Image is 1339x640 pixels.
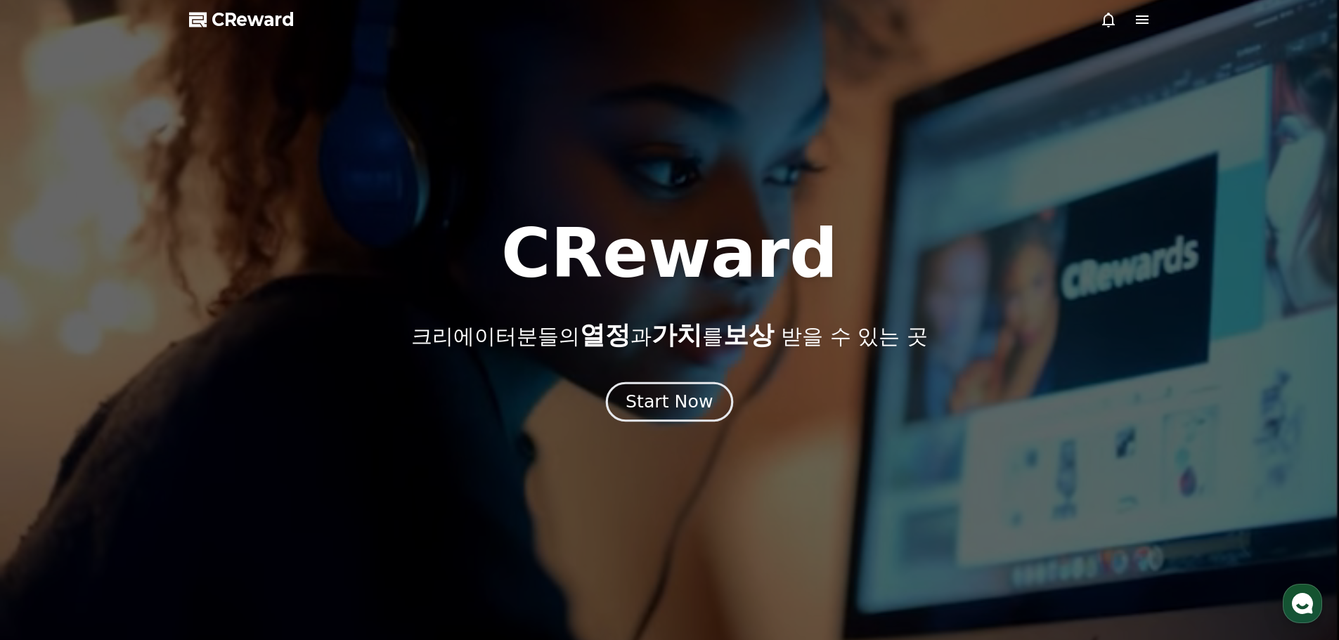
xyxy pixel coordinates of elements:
[93,445,181,481] a: 대화
[580,320,630,349] span: 열정
[181,445,270,481] a: 설정
[217,466,234,478] span: 설정
[411,321,927,349] p: 크리에이터분들의 과 를 받을 수 있는 곳
[652,320,702,349] span: 가치
[4,445,93,481] a: 홈
[609,397,730,410] a: Start Now
[626,390,713,414] div: Start Now
[501,220,838,287] h1: CReward
[129,467,145,478] span: 대화
[606,381,733,422] button: Start Now
[44,466,53,478] span: 홈
[212,8,295,31] span: CReward
[189,8,295,31] a: CReward
[723,320,774,349] span: 보상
